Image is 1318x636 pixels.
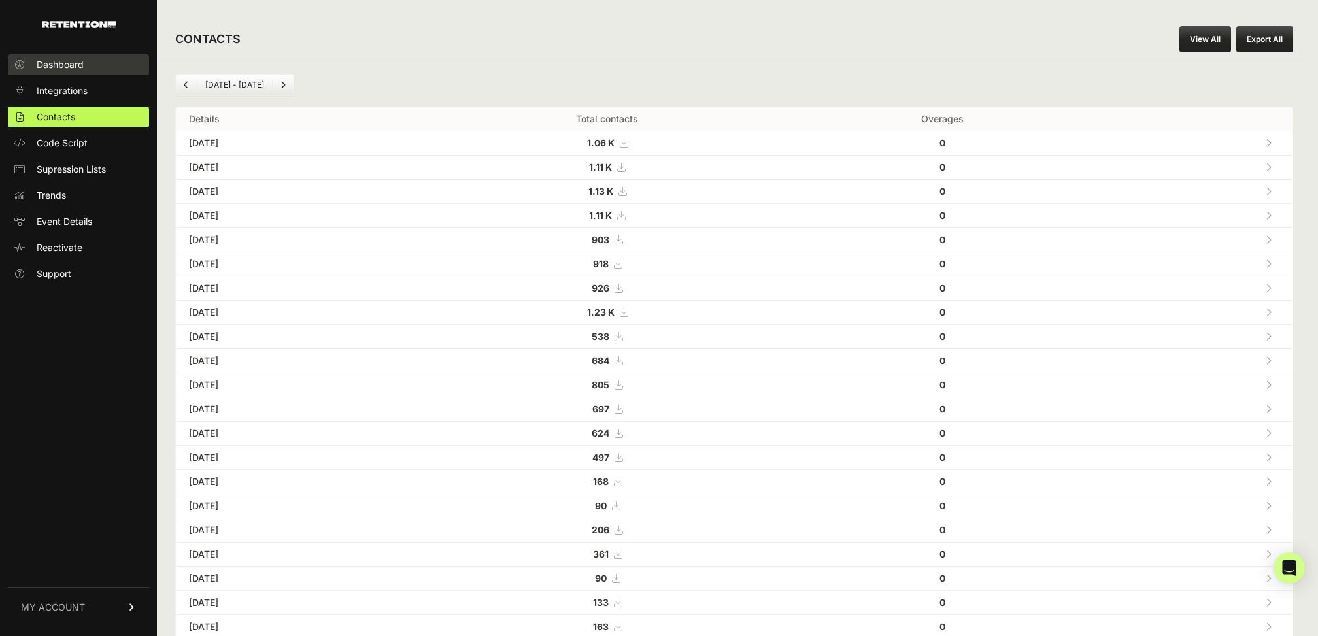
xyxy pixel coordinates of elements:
a: 163 [593,621,622,632]
strong: 0 [939,355,945,366]
td: [DATE] [176,397,418,422]
a: Code Script [8,133,149,154]
td: [DATE] [176,494,418,518]
th: Total contacts [418,107,795,131]
td: [DATE] [176,543,418,567]
strong: 0 [939,573,945,584]
a: 918 [593,258,622,269]
a: Trends [8,185,149,206]
strong: 0 [939,210,945,221]
strong: 0 [939,307,945,318]
span: Trends [37,189,66,202]
strong: 903 [592,234,609,245]
strong: 1.13 K [588,186,613,197]
a: 361 [593,548,622,560]
div: Open Intercom Messenger [1274,552,1305,584]
strong: 497 [592,452,609,463]
strong: 0 [939,427,945,439]
a: 1.23 K [587,307,628,318]
span: Integrations [37,84,88,97]
strong: 0 [939,186,945,197]
strong: 0 [939,161,945,173]
td: [DATE] [176,156,418,180]
a: 90 [595,573,620,584]
h2: CONTACTS [175,30,241,48]
strong: 0 [939,621,945,632]
strong: 1.11 K [589,210,612,221]
strong: 0 [939,452,945,463]
strong: 805 [592,379,609,390]
strong: 538 [592,331,609,342]
a: 926 [592,282,622,293]
strong: 0 [939,379,945,390]
a: 697 [592,403,622,414]
strong: 0 [939,331,945,342]
strong: 206 [592,524,609,535]
a: 805 [592,379,622,390]
strong: 624 [592,427,609,439]
td: [DATE] [176,325,418,349]
td: [DATE] [176,204,418,228]
a: 684 [592,355,622,366]
a: 1.11 K [589,161,625,173]
a: Dashboard [8,54,149,75]
a: 1.13 K [588,186,626,197]
strong: 0 [939,137,945,148]
td: [DATE] [176,567,418,591]
strong: 0 [939,524,945,535]
a: 1.06 K [587,137,628,148]
th: Overages [796,107,1089,131]
a: 624 [592,427,622,439]
strong: 918 [593,258,609,269]
strong: 0 [939,476,945,487]
strong: 133 [593,597,609,608]
a: 497 [592,452,622,463]
span: Event Details [37,215,92,228]
strong: 90 [595,573,607,584]
a: 90 [595,500,620,511]
a: Event Details [8,211,149,232]
strong: 1.11 K [589,161,612,173]
a: 1.11 K [589,210,625,221]
span: Contacts [37,110,75,124]
a: Integrations [8,80,149,101]
td: [DATE] [176,180,418,204]
a: 206 [592,524,622,535]
a: View All [1179,26,1231,52]
strong: 0 [939,500,945,511]
span: Supression Lists [37,163,106,176]
strong: 926 [592,282,609,293]
a: 133 [593,597,622,608]
strong: 0 [939,597,945,608]
span: Reactivate [37,241,82,254]
strong: 163 [593,621,609,632]
td: [DATE] [176,373,418,397]
span: Dashboard [37,58,84,71]
a: Support [8,263,149,284]
th: Details [176,107,418,131]
td: [DATE] [176,301,418,325]
strong: 0 [939,234,945,245]
td: [DATE] [176,591,418,615]
strong: 90 [595,500,607,511]
strong: 1.23 K [587,307,615,318]
strong: 168 [593,476,609,487]
td: [DATE] [176,131,418,156]
span: MY ACCOUNT [21,601,85,614]
a: Previous [176,75,197,95]
li: [DATE] - [DATE] [197,80,272,90]
td: [DATE] [176,470,418,494]
a: Reactivate [8,237,149,258]
td: [DATE] [176,349,418,373]
td: [DATE] [176,228,418,252]
img: Retention.com [42,21,116,28]
span: Code Script [37,137,88,150]
a: Next [273,75,294,95]
strong: 1.06 K [587,137,615,148]
strong: 684 [592,355,609,366]
strong: 0 [939,548,945,560]
strong: 0 [939,258,945,269]
td: [DATE] [176,446,418,470]
a: Contacts [8,107,149,127]
a: Supression Lists [8,159,149,180]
